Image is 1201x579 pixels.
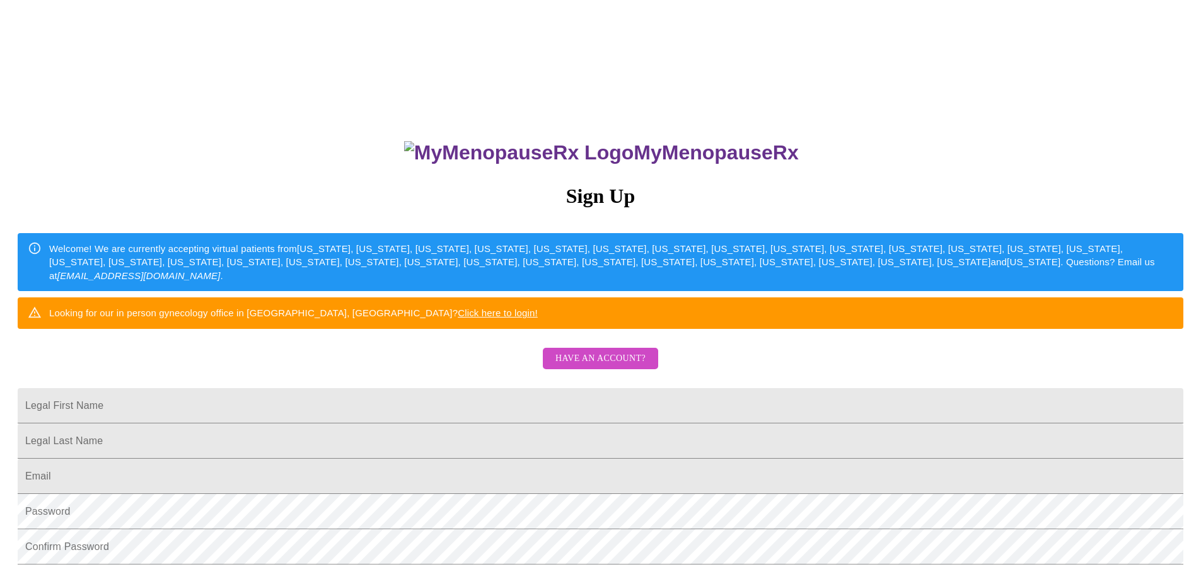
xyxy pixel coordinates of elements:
a: Have an account? [540,361,661,372]
em: [EMAIL_ADDRESS][DOMAIN_NAME] [57,270,221,281]
img: MyMenopauseRx Logo [404,141,634,164]
a: Click here to login! [458,307,538,318]
div: Welcome! We are currently accepting virtual patients from [US_STATE], [US_STATE], [US_STATE], [US... [49,237,1173,287]
span: Have an account? [555,351,646,367]
div: Looking for our in person gynecology office in [GEOGRAPHIC_DATA], [GEOGRAPHIC_DATA]? [49,301,538,324]
h3: Sign Up [18,185,1183,208]
button: Have an account? [543,348,658,370]
h3: MyMenopauseRx [20,141,1184,164]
